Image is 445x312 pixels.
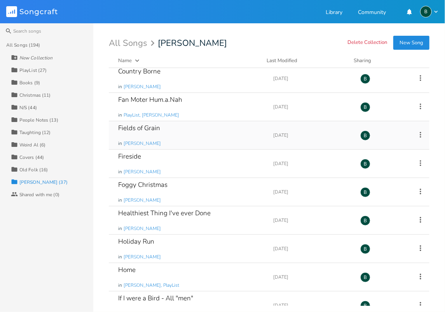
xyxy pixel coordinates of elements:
[118,68,161,75] div: Country Borne
[118,84,122,90] span: in
[19,192,59,197] div: Shared with me (0)
[118,267,136,273] div: Home
[420,6,432,17] div: BruCe
[19,167,48,172] div: Old Folk (16)
[118,57,257,64] button: Name
[273,190,351,194] div: [DATE]
[347,40,387,46] button: Delete Collection
[118,197,122,204] span: in
[360,244,370,254] div: BruCe
[109,40,157,47] div: All Songs
[118,254,122,260] span: in
[273,76,351,81] div: [DATE]
[326,10,342,16] a: Library
[360,131,370,141] div: BruCe
[273,246,351,251] div: [DATE]
[267,57,297,64] div: Last Modified
[360,301,370,311] div: BruCe
[420,6,439,17] button: B
[124,112,179,119] span: PlayList, [PERSON_NAME]
[158,39,227,47] span: [PERSON_NAME]
[273,303,351,308] div: [DATE]
[118,210,211,216] div: Healthiest Thing I've ever Done
[354,57,400,64] div: Sharing
[118,238,154,245] div: Holiday Run
[358,10,386,16] a: Community
[19,56,52,60] div: New Collection
[118,181,168,188] div: Foggy Christmas
[19,155,44,160] div: Covers (44)
[124,84,161,90] span: [PERSON_NAME]
[124,140,161,147] span: [PERSON_NAME]
[124,169,161,175] span: [PERSON_NAME]
[19,80,40,85] div: Books (9)
[6,43,40,47] div: All Songs (194)
[19,130,51,135] div: Taughting (12)
[19,93,51,98] div: Christmas (11)
[360,74,370,84] div: BruCe
[360,216,370,226] div: BruCe
[393,36,429,50] button: New Song
[118,140,122,147] span: in
[124,197,161,204] span: [PERSON_NAME]
[118,125,160,131] div: Fields of Grain
[19,143,45,147] div: Weird Al (6)
[19,118,58,122] div: People Notes (13)
[360,272,370,282] div: BruCe
[267,57,344,64] button: Last Modified
[273,218,351,223] div: [DATE]
[124,282,179,289] span: [PERSON_NAME], PlayList
[360,159,370,169] div: BruCe
[118,295,193,302] div: If I were a Bird - All "men"
[118,282,122,289] span: in
[124,254,161,260] span: [PERSON_NAME]
[118,169,122,175] span: in
[124,225,161,232] span: [PERSON_NAME]
[273,161,351,166] div: [DATE]
[118,153,141,160] div: Fireside
[118,112,122,119] span: in
[118,57,132,64] div: Name
[118,225,122,232] span: in
[273,275,351,279] div: [DATE]
[360,187,370,197] div: BruCe
[360,102,370,112] div: BruCe
[118,96,182,103] div: Fan Moter Hum.a.Nah
[273,133,351,138] div: [DATE]
[19,105,37,110] div: N/S (44)
[19,68,47,73] div: PlayList (27)
[273,105,351,109] div: [DATE]
[19,180,68,185] div: [PERSON_NAME] (37)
